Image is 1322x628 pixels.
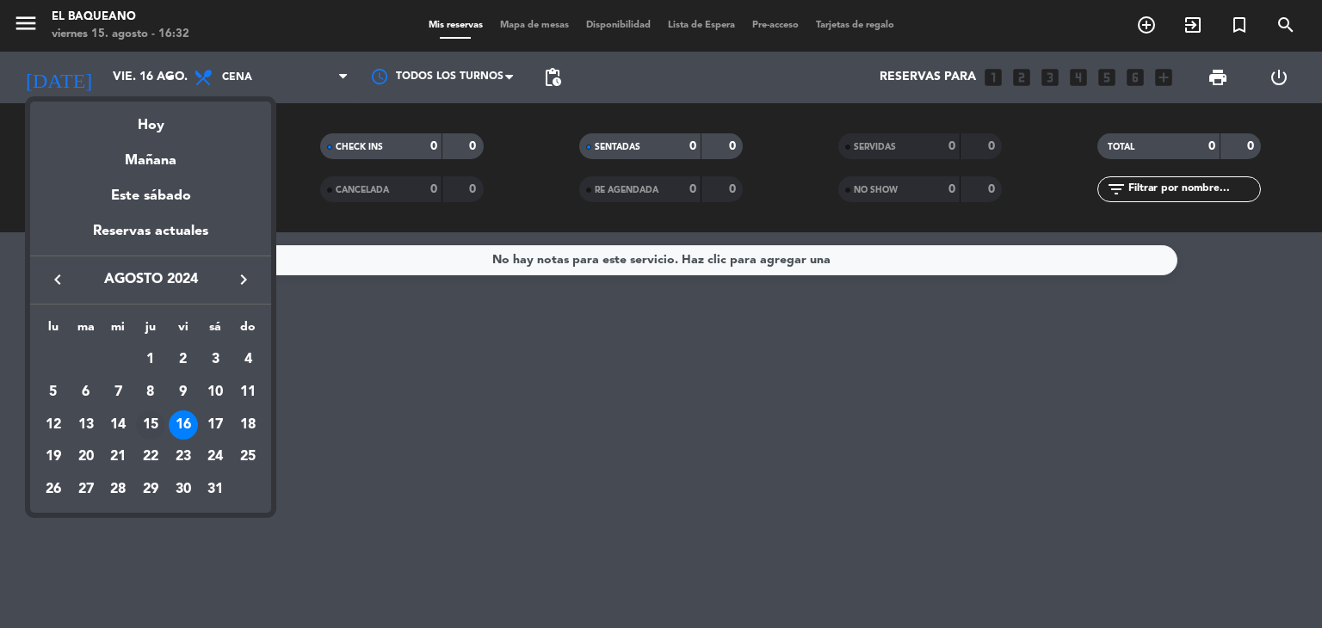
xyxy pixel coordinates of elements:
[71,410,101,440] div: 13
[134,440,167,473] td: 22 de agosto de 2024
[233,269,254,290] i: keyboard_arrow_right
[103,410,133,440] div: 14
[103,378,133,407] div: 7
[167,317,200,344] th: viernes
[232,440,264,473] td: 25 de agosto de 2024
[37,440,70,473] td: 19 de agosto de 2024
[201,378,230,407] div: 10
[73,268,228,291] span: agosto 2024
[233,410,263,440] div: 18
[167,473,200,506] td: 30 de agosto de 2024
[232,376,264,409] td: 11 de agosto de 2024
[70,409,102,441] td: 13 de agosto de 2024
[70,376,102,409] td: 6 de agosto de 2024
[37,409,70,441] td: 12 de agosto de 2024
[39,442,68,471] div: 19
[232,317,264,344] th: domingo
[169,378,198,407] div: 9
[201,345,230,374] div: 3
[102,409,134,441] td: 14 de agosto de 2024
[169,345,198,374] div: 2
[200,317,232,344] th: sábado
[30,172,271,220] div: Este sábado
[102,376,134,409] td: 7 de agosto de 2024
[71,378,101,407] div: 6
[200,376,232,409] td: 10 de agosto de 2024
[136,410,165,440] div: 15
[103,442,133,471] div: 21
[136,345,165,374] div: 1
[70,317,102,344] th: martes
[200,409,232,441] td: 17 de agosto de 2024
[30,220,271,256] div: Reservas actuales
[201,442,230,471] div: 24
[167,343,200,376] td: 2 de agosto de 2024
[233,345,263,374] div: 4
[233,442,263,471] div: 25
[233,378,263,407] div: 11
[134,376,167,409] td: 8 de agosto de 2024
[102,440,134,473] td: 21 de agosto de 2024
[47,269,68,290] i: keyboard_arrow_left
[37,473,70,506] td: 26 de agosto de 2024
[200,473,232,506] td: 31 de agosto de 2024
[37,376,70,409] td: 5 de agosto de 2024
[169,410,198,440] div: 16
[167,409,200,441] td: 16 de agosto de 2024
[71,475,101,504] div: 27
[134,409,167,441] td: 15 de agosto de 2024
[136,378,165,407] div: 8
[30,137,271,172] div: Mañana
[134,317,167,344] th: jueves
[70,440,102,473] td: 20 de agosto de 2024
[42,268,73,291] button: keyboard_arrow_left
[232,343,264,376] td: 4 de agosto de 2024
[70,473,102,506] td: 27 de agosto de 2024
[167,376,200,409] td: 9 de agosto de 2024
[103,475,133,504] div: 28
[102,473,134,506] td: 28 de agosto de 2024
[169,475,198,504] div: 30
[102,317,134,344] th: miércoles
[134,343,167,376] td: 1 de agosto de 2024
[200,440,232,473] td: 24 de agosto de 2024
[134,473,167,506] td: 29 de agosto de 2024
[201,475,230,504] div: 31
[71,442,101,471] div: 20
[136,442,165,471] div: 22
[30,102,271,137] div: Hoy
[39,378,68,407] div: 5
[200,343,232,376] td: 3 de agosto de 2024
[169,442,198,471] div: 23
[232,409,264,441] td: 18 de agosto de 2024
[39,475,68,504] div: 26
[37,343,134,376] td: AGO.
[201,410,230,440] div: 17
[136,475,165,504] div: 29
[228,268,259,291] button: keyboard_arrow_right
[39,410,68,440] div: 12
[167,440,200,473] td: 23 de agosto de 2024
[37,317,70,344] th: lunes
